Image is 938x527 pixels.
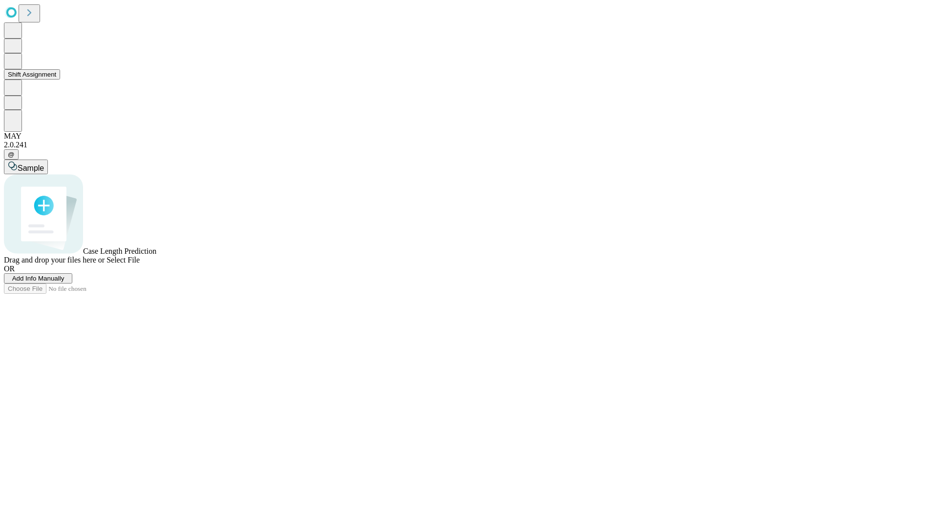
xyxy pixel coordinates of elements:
[8,151,15,158] span: @
[4,273,72,284] button: Add Info Manually
[4,141,934,149] div: 2.0.241
[4,69,60,80] button: Shift Assignment
[83,247,156,255] span: Case Length Prediction
[4,149,19,160] button: @
[12,275,64,282] span: Add Info Manually
[4,160,48,174] button: Sample
[107,256,140,264] span: Select File
[4,132,934,141] div: MAY
[4,264,15,273] span: OR
[18,164,44,172] span: Sample
[4,256,105,264] span: Drag and drop your files here or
